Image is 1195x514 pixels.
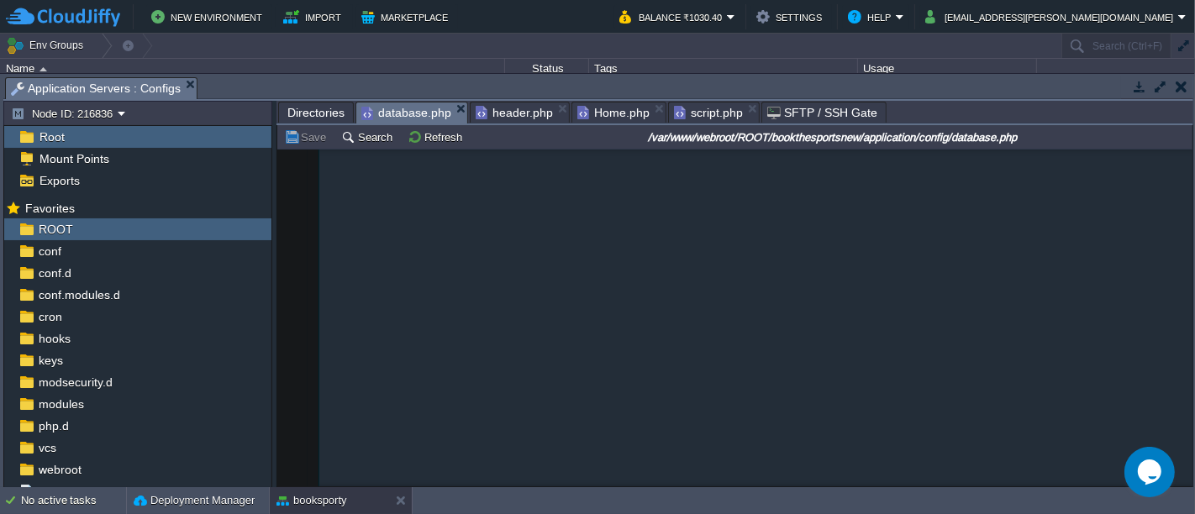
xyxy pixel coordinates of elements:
a: modules [35,396,87,412]
span: Favorites [22,201,77,216]
a: Mount Points [36,151,112,166]
button: Node ID: 216836 [11,106,118,121]
a: Exports [36,173,82,188]
button: Settings [756,7,827,27]
a: ROOT [35,222,76,237]
button: Balance ₹1030.40 [619,7,727,27]
li: /var/www/webroot/ROOT/bookthesportsnew/application/controllers/Home.php [571,102,666,123]
img: AMDAwAAAACH5BAEAAAAALAAAAAABAAEAAAICRAEAOw== [39,67,47,71]
span: header.php [476,102,553,123]
button: Search [341,129,397,144]
a: php.ini [35,484,76,499]
button: [EMAIL_ADDRESS][PERSON_NAME][DOMAIN_NAME] [925,7,1178,27]
li: /var/www/webroot/ROOT/bookthesportsnew/application/views/template/home/script.php [668,102,760,123]
a: keys [35,353,66,368]
img: CloudJiffy [6,7,120,28]
a: modsecurity.d [35,375,115,390]
a: conf [35,244,64,259]
button: Import [283,7,346,27]
a: Favorites [22,202,77,215]
span: database.php [361,102,451,123]
li: /var/www/webroot/ROOT/bookthesportsnew/application/config/database.php [355,102,468,123]
button: booksporty [276,492,347,509]
a: cron [35,309,65,324]
button: Env Groups [6,34,89,57]
a: webroot [35,462,84,477]
a: vcs [35,440,59,455]
a: php.d [35,418,71,433]
div: Tags [590,59,857,78]
div: Name [2,59,504,78]
a: conf.d [35,265,74,281]
div: Status [506,59,588,78]
span: Home.php [577,102,650,123]
button: Marketplace [361,7,453,27]
iframe: chat widget [1124,447,1178,497]
button: Save [284,129,331,144]
a: hooks [35,331,73,346]
div: No active tasks [21,487,126,514]
span: Directories [287,102,345,123]
a: Root [36,129,67,144]
li: /var/www/webroot/ROOT/bookthesportsnew/application/views/template/home/header.php [470,102,570,123]
div: Usage [859,59,1036,78]
span: SFTP / SSH Gate [767,102,877,123]
span: script.php [674,102,743,123]
button: New Environment [151,7,267,27]
button: Refresh [408,129,467,144]
a: conf.modules.d [35,287,123,302]
span: Application Servers : Configs [11,78,181,99]
button: Deployment Manager [134,492,255,509]
button: Help [848,7,896,27]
